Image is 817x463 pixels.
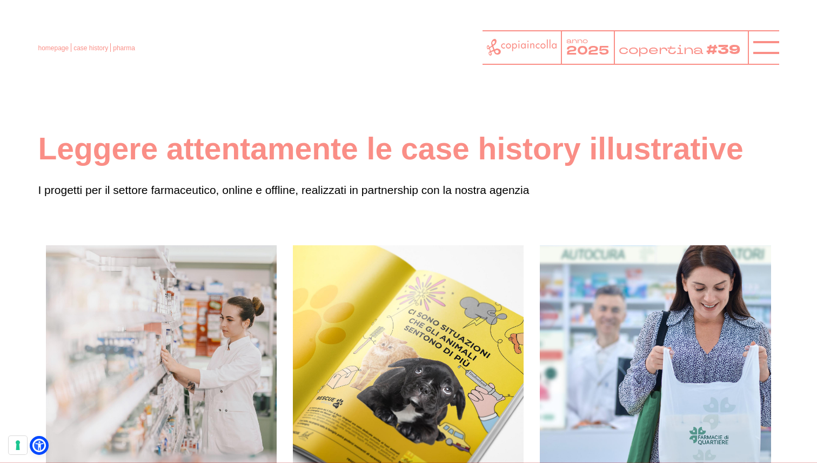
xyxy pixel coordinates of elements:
[566,43,609,59] tspan: 2025
[619,41,705,58] tspan: copertina
[113,44,135,52] a: pharma
[38,130,779,168] h1: Leggere attentamente le case history illustrative
[566,37,588,46] tspan: anno
[708,41,743,59] tspan: #39
[32,439,46,452] a: Open Accessibility Menu
[38,44,69,52] a: homepage
[9,436,27,454] button: Le tue preferenze relative al consenso per le tecnologie di tracciamento
[73,44,108,52] a: case history
[38,181,779,199] p: I progetti per il settore farmaceutico, online e offline, realizzati in partnership con la nostra...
